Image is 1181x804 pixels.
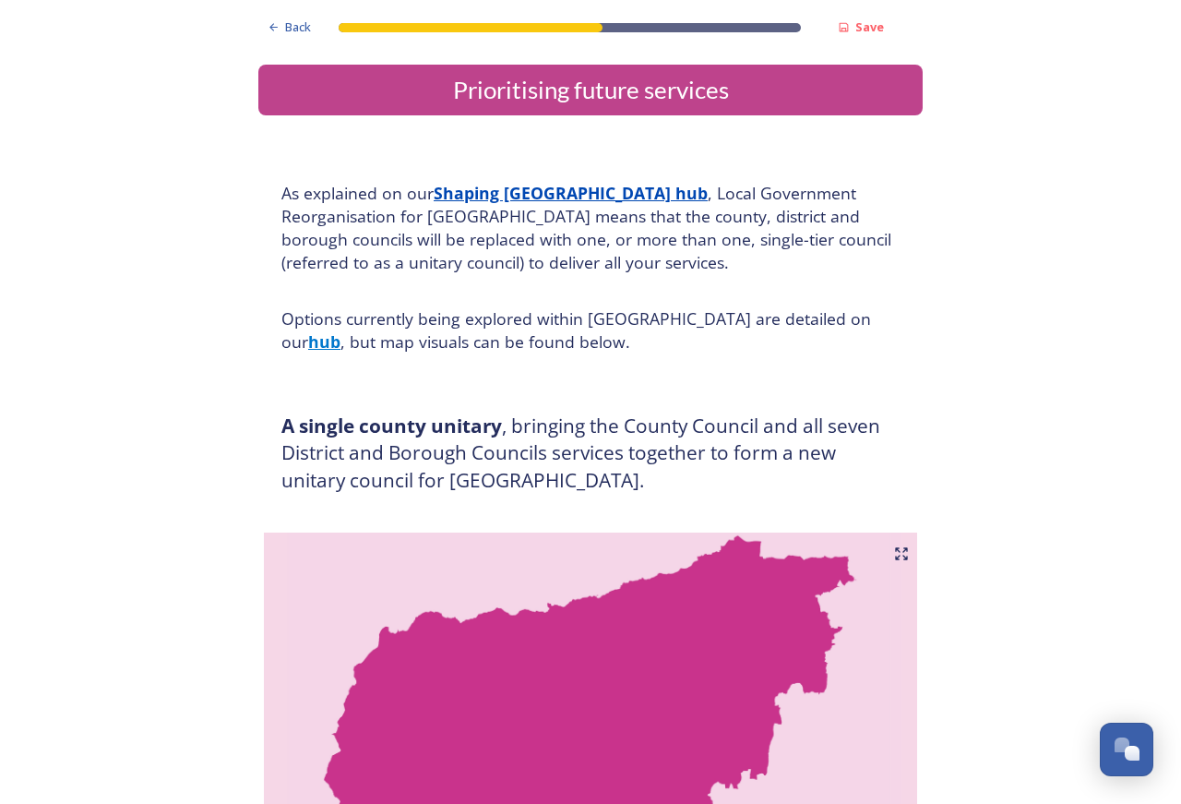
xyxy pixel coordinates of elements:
[281,413,502,438] strong: A single county unitary
[434,182,708,204] a: Shaping [GEOGRAPHIC_DATA] hub
[266,72,915,108] div: Prioritising future services
[285,18,311,36] span: Back
[281,307,900,354] h4: Options currently being explored within [GEOGRAPHIC_DATA] are detailed on our , but map visuals c...
[281,413,900,495] h3: , bringing the County Council and all seven District and Borough Councils services together to fo...
[855,18,884,35] strong: Save
[281,182,900,274] h4: As explained on our , Local Government Reorganisation for [GEOGRAPHIC_DATA] means that the county...
[308,330,340,353] a: hub
[1100,723,1153,776] button: Open Chat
